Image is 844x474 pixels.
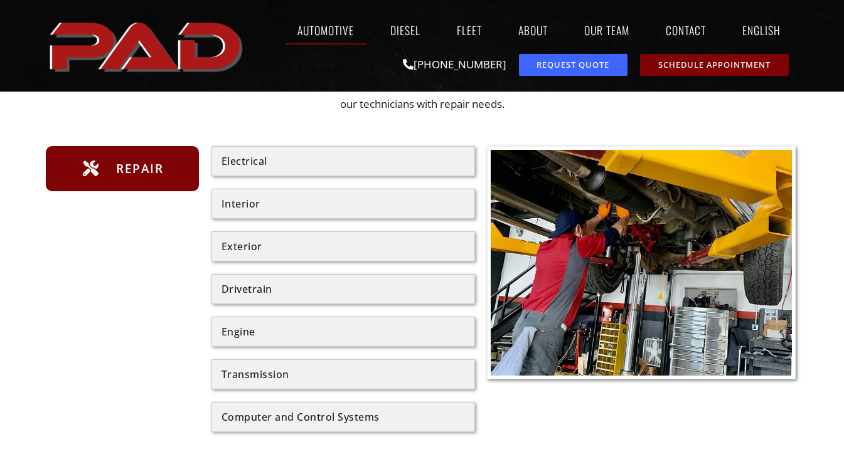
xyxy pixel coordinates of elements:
[46,74,799,115] p: We are well versed as a multi brand repair facility with a wide range of master techs operating i...
[46,12,249,80] a: pro automotive and diesel home page
[222,241,465,251] div: Exterior
[658,61,771,69] span: Schedule Appointment
[445,16,494,45] a: Fleet
[403,57,506,71] a: [PHONE_NUMBER]
[222,412,465,422] div: Computer and Control Systems
[572,16,641,45] a: Our Team
[506,16,560,45] a: About
[249,16,799,45] nav: Menu
[222,156,465,166] div: Electrical
[222,369,465,379] div: Transmission
[640,54,789,76] a: schedule repair or service appointment
[222,284,465,294] div: Drivetrain
[537,61,609,69] span: Request Quote
[113,159,163,179] span: Repair
[491,150,793,376] img: A mechanic in a red shirt and gloves works under a raised vehicle on a lift in an auto repair shop.
[222,327,465,337] div: Engine
[654,16,718,45] a: Contact
[730,16,799,45] a: English
[222,199,465,209] div: Interior
[378,16,432,45] a: Diesel
[519,54,628,76] a: request a service or repair quote
[286,16,366,45] a: Automotive
[46,12,249,80] img: The image shows the word "PAD" in bold, red, uppercase letters with a slight shadow effect.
